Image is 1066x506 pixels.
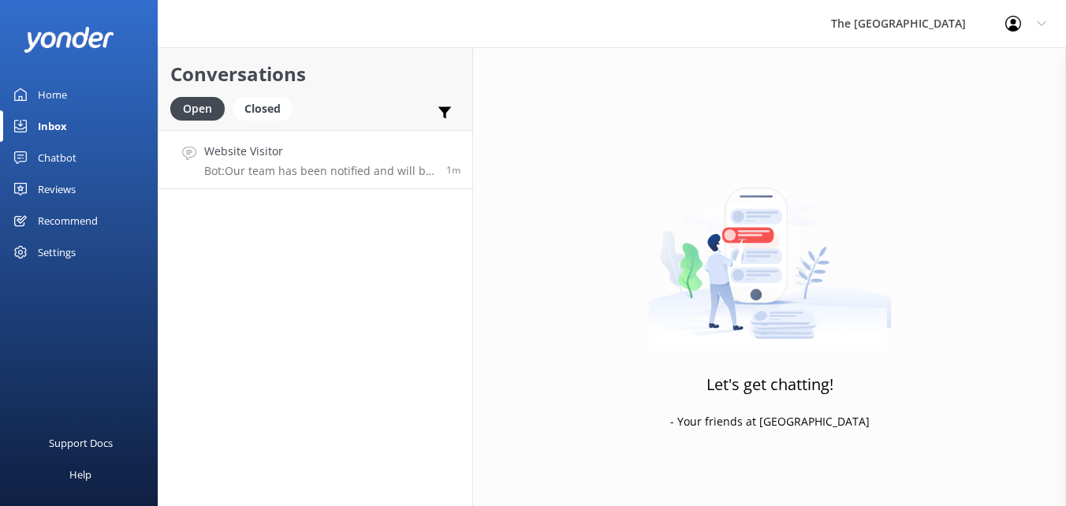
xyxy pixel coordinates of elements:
[38,79,67,110] div: Home
[446,163,460,177] span: Aug 22 2025 12:09am (UTC -10:00) Pacific/Honolulu
[706,372,833,397] h3: Let's get chatting!
[170,97,225,121] div: Open
[38,110,67,142] div: Inbox
[170,59,460,89] h2: Conversations
[24,27,114,53] img: yonder-white-logo.png
[158,130,472,189] a: Website VisitorBot:Our team has been notified and will be with you as soon as possible. Alternati...
[233,97,293,121] div: Closed
[648,154,892,352] img: artwork of a man stealing a conversation from at giant smartphone
[670,413,870,430] p: - Your friends at [GEOGRAPHIC_DATA]
[38,142,76,173] div: Chatbot
[204,143,434,160] h4: Website Visitor
[38,236,76,268] div: Settings
[233,99,300,117] a: Closed
[38,205,98,236] div: Recommend
[38,173,76,205] div: Reviews
[49,427,113,459] div: Support Docs
[170,99,233,117] a: Open
[69,459,91,490] div: Help
[204,164,434,178] p: Bot: Our team has been notified and will be with you as soon as possible. Alternatively, you can ...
